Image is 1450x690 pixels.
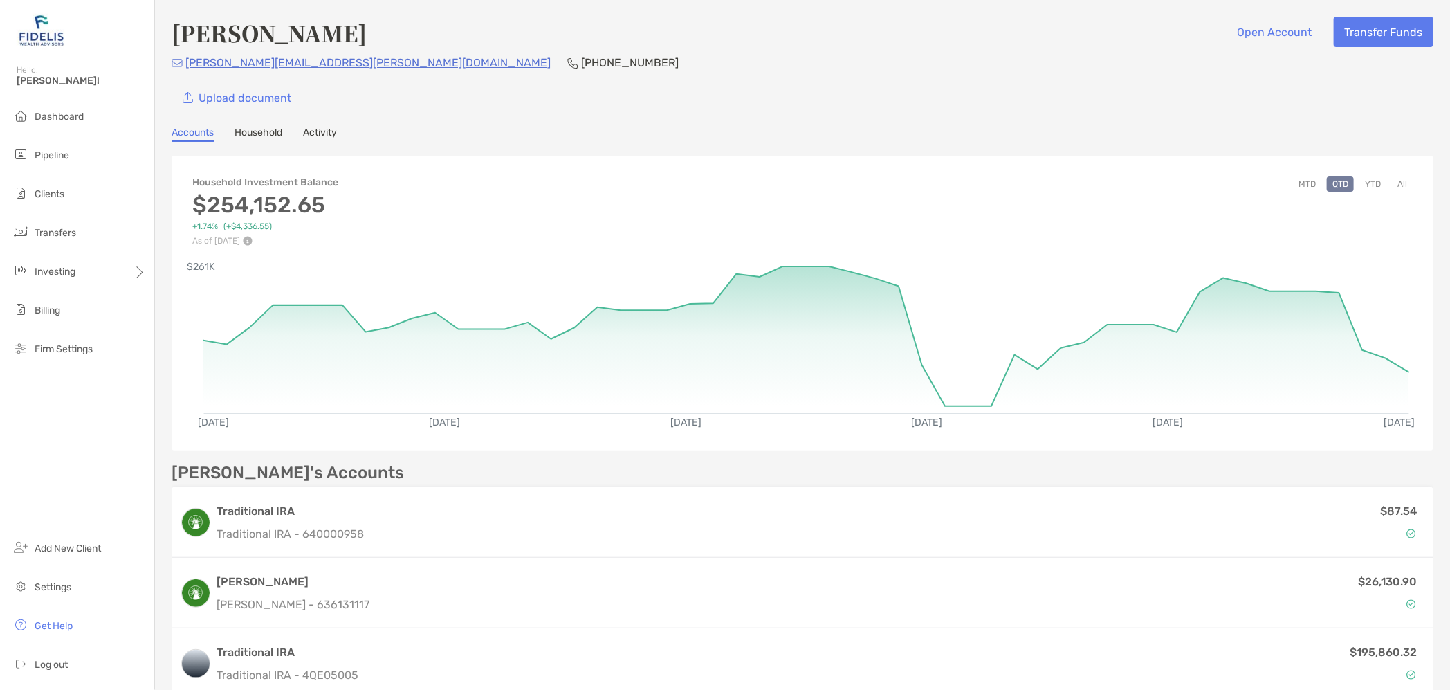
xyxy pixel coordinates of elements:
[567,57,578,69] img: Phone Icon
[235,127,282,142] a: Household
[182,579,210,607] img: logo account
[12,655,29,672] img: logout icon
[12,578,29,594] img: settings icon
[1227,17,1323,47] button: Open Account
[1293,176,1321,192] button: MTD
[1350,644,1417,661] p: $195,860.32
[35,543,101,554] span: Add New Client
[912,417,943,428] text: [DATE]
[12,301,29,318] img: billing icon
[172,59,183,67] img: Email Icon
[192,192,338,218] h3: $254,152.65
[192,236,338,246] p: As of [DATE]
[172,82,302,113] a: Upload document
[35,266,75,278] span: Investing
[172,17,367,48] h4: [PERSON_NAME]
[35,620,73,632] span: Get Help
[217,666,358,684] p: Traditional IRA - 4QE05005
[17,75,146,87] span: [PERSON_NAME]!
[223,221,272,232] span: ( +$4,336.55 )
[182,650,210,678] img: logo account
[1359,176,1386,192] button: YTD
[12,224,29,240] img: transfers icon
[35,188,64,200] span: Clients
[35,305,60,316] span: Billing
[1392,176,1413,192] button: All
[35,581,71,593] span: Settings
[12,262,29,279] img: investing icon
[670,417,701,428] text: [DATE]
[185,54,551,71] p: [PERSON_NAME][EMAIL_ADDRESS][PERSON_NAME][DOMAIN_NAME]
[192,221,218,232] span: +1.74%
[1327,176,1354,192] button: QTD
[1406,529,1416,538] img: Account Status icon
[187,261,215,273] text: $261K
[12,185,29,201] img: clients icon
[430,417,461,428] text: [DATE]
[12,107,29,124] img: dashboard icon
[182,509,210,536] img: logo account
[217,525,364,543] p: Traditional IRA - 640000958
[35,227,76,239] span: Transfers
[35,111,84,122] span: Dashboard
[1358,573,1417,590] p: $26,130.90
[183,92,193,104] img: button icon
[35,343,93,355] span: Firm Settings
[217,596,369,613] p: [PERSON_NAME] - 636131117
[12,617,29,633] img: get-help icon
[12,146,29,163] img: pipeline icon
[217,574,369,590] h3: [PERSON_NAME]
[17,6,66,55] img: Zoe Logo
[172,127,214,142] a: Accounts
[12,340,29,356] img: firm-settings icon
[192,176,338,188] h4: Household Investment Balance
[243,236,253,246] img: Performance Info
[12,539,29,556] img: add_new_client icon
[1406,670,1416,680] img: Account Status icon
[35,149,69,161] span: Pipeline
[1384,417,1415,428] text: [DATE]
[1334,17,1433,47] button: Transfer Funds
[172,464,404,482] p: [PERSON_NAME]'s Accounts
[1406,599,1416,609] img: Account Status icon
[217,644,358,661] h3: Traditional IRA
[303,127,337,142] a: Activity
[198,417,229,428] text: [DATE]
[217,503,364,520] h3: Traditional IRA
[35,659,68,671] span: Log out
[1380,502,1417,520] p: $87.54
[581,54,679,71] p: [PHONE_NUMBER]
[1153,417,1184,428] text: [DATE]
